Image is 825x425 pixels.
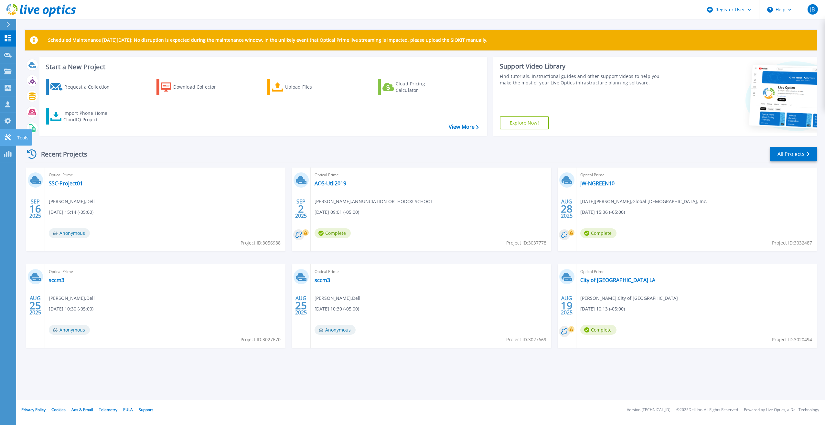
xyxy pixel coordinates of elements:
[123,407,133,412] a: EULA
[298,206,304,212] span: 2
[315,228,351,238] span: Complete
[29,303,41,308] span: 25
[378,79,450,95] a: Cloud Pricing Calculator
[744,408,819,412] li: Powered by Live Optics, a Dell Technology
[580,180,615,187] a: JW-NGREEN10
[49,295,95,302] span: [PERSON_NAME] , Dell
[396,81,447,93] div: Cloud Pricing Calculator
[63,110,114,123] div: Import Phone Home CloudIQ Project
[315,268,547,275] span: Optical Prime
[315,325,356,335] span: Anonymous
[772,239,812,246] span: Project ID: 3032487
[25,146,96,162] div: Recent Projects
[49,268,282,275] span: Optical Prime
[49,228,90,238] span: Anonymous
[500,116,549,129] a: Explore Now!
[500,62,667,71] div: Support Video Library
[315,180,346,187] a: AOS-Util2019
[580,268,813,275] span: Optical Prime
[71,407,93,412] a: Ads & Email
[580,228,616,238] span: Complete
[295,294,307,317] div: AUG 2025
[580,277,655,283] a: City of [GEOGRAPHIC_DATA] LA
[241,239,281,246] span: Project ID: 3056988
[51,407,66,412] a: Cookies
[506,336,546,343] span: Project ID: 3027669
[21,407,46,412] a: Privacy Policy
[315,295,360,302] span: [PERSON_NAME] , Dell
[46,79,118,95] a: Request a Collection
[49,198,95,205] span: [PERSON_NAME] , Dell
[580,295,678,302] span: [PERSON_NAME] , City of [GEOGRAPHIC_DATA]
[561,294,573,317] div: AUG 2025
[315,209,359,216] span: [DATE] 09:01 (-05:00)
[99,407,117,412] a: Telemetry
[17,129,28,146] p: Tools
[29,197,41,221] div: SEP 2025
[315,171,547,179] span: Optical Prime
[46,63,478,71] h3: Start a New Project
[500,73,667,86] div: Find tutorials, instructional guides and other support videos to help you make the most of your L...
[676,408,738,412] li: © 2025 Dell Inc. All Rights Reserved
[49,305,93,312] span: [DATE] 10:30 (-05:00)
[49,209,93,216] span: [DATE] 15:14 (-05:00)
[772,336,812,343] span: Project ID: 3020494
[139,407,153,412] a: Support
[49,277,64,283] a: sccm3
[156,79,229,95] a: Download Collector
[580,171,813,179] span: Optical Prime
[561,303,573,308] span: 19
[580,325,616,335] span: Complete
[561,206,573,212] span: 28
[295,303,307,308] span: 25
[627,408,670,412] li: Version: [TECHNICAL_ID]
[49,171,282,179] span: Optical Prime
[506,239,546,246] span: Project ID: 3037778
[449,124,479,130] a: View More
[561,197,573,221] div: AUG 2025
[810,7,815,12] span: JB
[580,305,625,312] span: [DATE] 10:13 (-05:00)
[49,180,83,187] a: SSC-Project01
[285,81,337,93] div: Upload Files
[49,325,90,335] span: Anonymous
[64,81,116,93] div: Request a Collection
[315,277,330,283] a: sccm3
[580,209,625,216] span: [DATE] 15:36 (-05:00)
[315,305,359,312] span: [DATE] 10:30 (-05:00)
[315,198,433,205] span: [PERSON_NAME] , ANNUNCIATION ORTHODOX SCHOOL
[241,336,281,343] span: Project ID: 3027670
[29,294,41,317] div: AUG 2025
[295,197,307,221] div: SEP 2025
[173,81,225,93] div: Download Collector
[267,79,339,95] a: Upload Files
[580,198,707,205] span: [DATE][PERSON_NAME] , Global [DEMOGRAPHIC_DATA], Inc.
[770,147,817,161] a: All Projects
[29,206,41,212] span: 16
[48,38,487,43] p: Scheduled Maintenance [DATE][DATE]: No disruption is expected during the maintenance window. In t...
